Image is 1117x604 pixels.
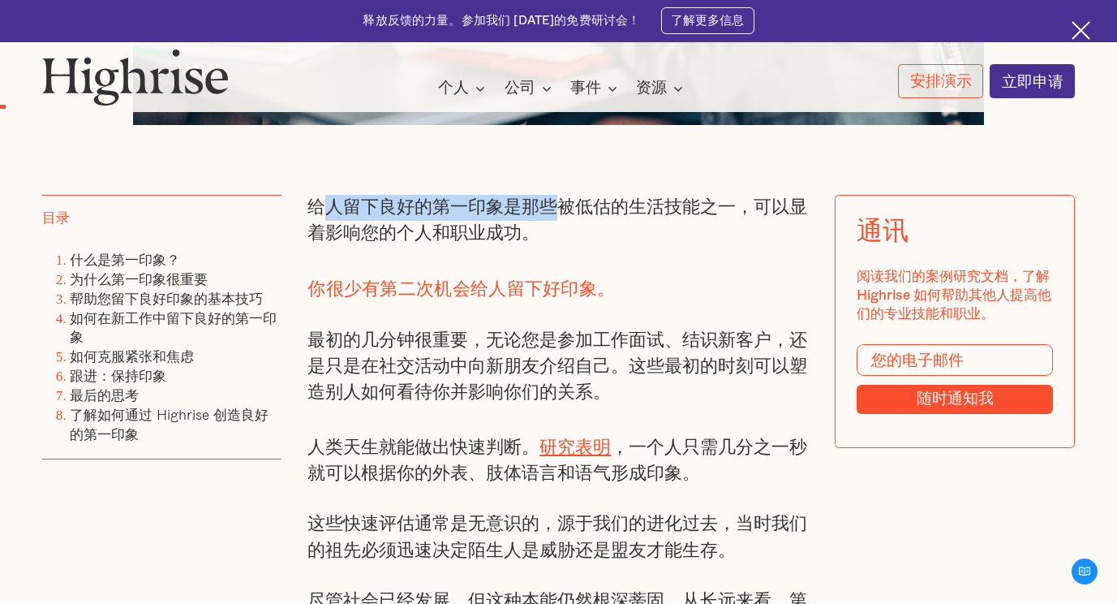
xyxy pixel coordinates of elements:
input: 您的电子邮件 [857,344,1053,376]
strong: 你很少有第二次机会给人留下好印象。 [307,278,615,290]
a: 为什么第一印象很重要 [70,268,208,290]
a: 跟进：保持印象 [70,365,166,386]
img: 高层标志 [42,49,229,106]
div: 公司 [505,79,535,98]
div: 释放反馈的力量。参加我们 [DATE]的免费研讨会！ [363,13,640,29]
p: 人类天生就能做出快速判断。 ，一个人只需几分之一秒就可以根据你的外表、肢体语言和语气形成印象。 [307,431,810,488]
div: 公司 [505,79,556,98]
a: 如何在新工作中留下良好的第一印象 [70,307,277,348]
div: 事件 [570,79,622,98]
a: 帮助您留下良好印象的基本技巧 [70,287,263,309]
div: 资源 [636,79,667,98]
p: 给人留下良好的第一印象是那些被低估的生活技能之一，可以显着影响您的个人和职业成功。 [307,195,810,248]
img: 十字图标 [1072,21,1090,40]
div: 阅读我们的案例研究文档，了解 Highrise 如何帮助其他人提高他们的专业技能和职业。 [857,268,1053,324]
a: 研究表明 [539,437,611,448]
p: 最初的几分钟很重要，无论您是参加工作面试、结识新客户，还是只是在社交活动中向新朋友介绍自己。这些最初的时刻可以塑造别人如何看待你并影响你们的关系。 [307,328,810,407]
div: 个人 [438,79,469,98]
p: 这些快速评估通常是无意识的，源于我们的进化过去，当时我们的祖先必须迅速决定陌生人是威胁还是盟友才能生存。 [307,511,810,564]
a: 了解如何通过 Highrise 创造良好的第一印象 [70,403,269,445]
a: 如何克服紧张和焦虑 [70,345,194,367]
div: 个人 [438,79,490,98]
a: 了解更多信息 [661,7,754,34]
div: 通讯 [857,217,908,247]
div: 目录 [42,209,70,228]
a: 什么是第一印象？ [70,248,180,270]
div: 事件 [570,79,601,98]
input: 随时通知我 [857,385,1053,414]
form: 模态形式 [857,344,1053,414]
a: 最后的思考 [70,384,139,406]
div: 资源 [636,79,688,98]
a: 立即申请 [990,64,1075,98]
a: 安排演示 [898,64,983,98]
